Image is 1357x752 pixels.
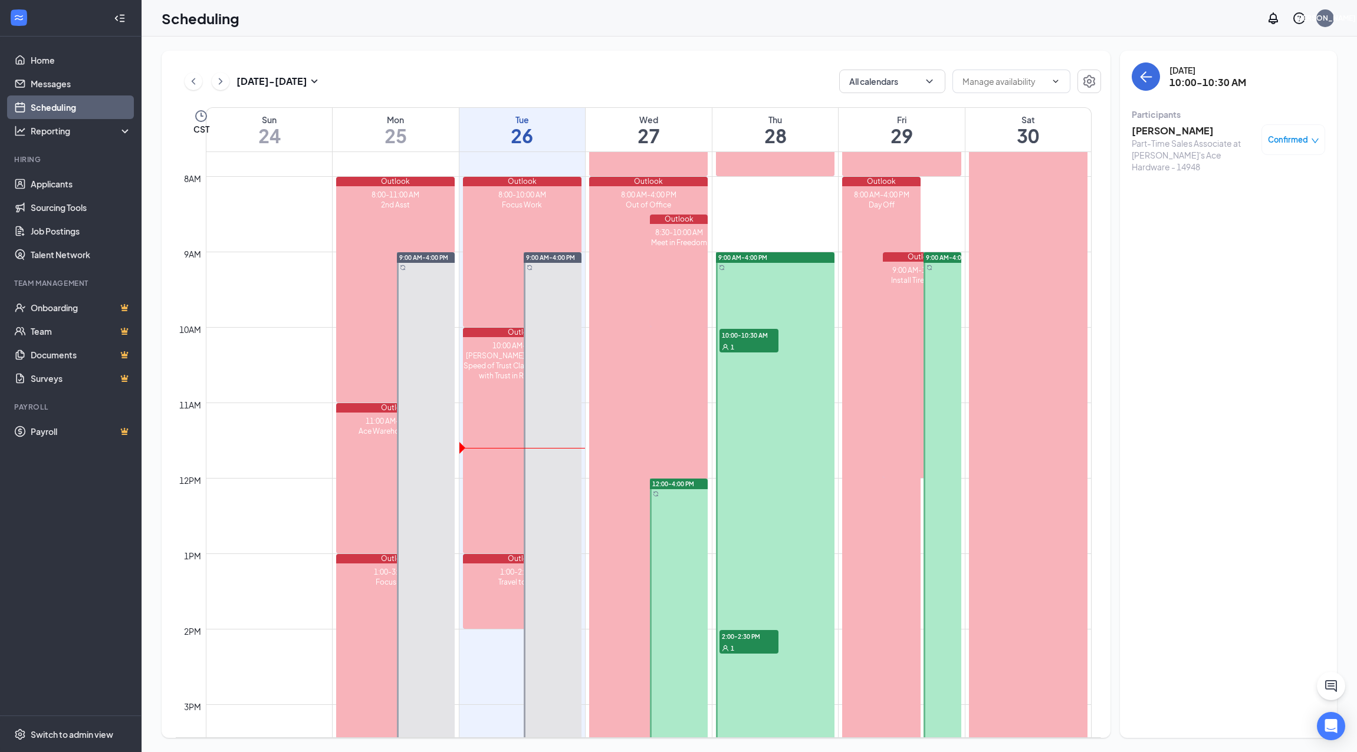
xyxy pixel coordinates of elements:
h3: [PERSON_NAME] [1132,124,1256,137]
span: 10:00-10:30 AM [719,329,778,341]
div: Outlook [463,554,581,563]
div: Reporting [31,125,132,137]
div: 10am [177,323,203,336]
div: Travel to Work [463,577,581,587]
div: Outlook [842,177,921,186]
div: Day Off [842,200,921,210]
svg: WorkstreamLogo [13,12,25,24]
div: Sat [965,114,1091,126]
a: Job Postings [31,219,132,243]
span: 9:00 AM-4:00 PM [926,253,975,262]
a: August 26, 2025 [459,108,586,151]
a: August 30, 2025 [965,108,1091,151]
div: 2nd Asst [336,200,455,210]
a: Scheduling [31,95,132,119]
div: Wed [586,114,712,126]
svg: Sync [719,265,725,271]
button: ChevronRight [212,72,229,90]
svg: ChevronLeft [188,74,199,88]
div: [PERSON_NAME] - Leading at the Speed of Trust Class 2 of 2: Leading with Trust in Relationships [463,351,581,381]
svg: Sync [527,265,533,271]
svg: ChatActive [1324,679,1338,693]
span: 1 [731,644,734,652]
div: Outlook [589,177,708,186]
span: 12:00-4:00 PM [652,480,694,488]
div: Mon [333,114,459,126]
span: 9:00 AM-4:00 PM [718,253,767,262]
a: Home [31,48,132,72]
svg: ChevronRight [215,74,226,88]
div: Fri [839,114,965,126]
h1: 26 [459,126,586,146]
div: 9am [182,248,203,260]
button: back-button [1132,62,1160,91]
div: Meet in Freedom [650,238,708,248]
input: Manage availability [962,75,1046,88]
svg: Collapse [114,12,126,24]
div: 1pm [182,549,203,562]
div: Outlook [883,252,961,262]
span: Confirmed [1268,134,1308,146]
span: 1 [731,343,734,351]
div: Participants [1132,108,1325,120]
span: 9:00 AM-4:00 PM [399,253,448,262]
div: Sun [206,114,332,126]
div: Open Intercom Messenger [1317,712,1345,740]
a: Talent Network [31,243,132,266]
div: 2pm [182,625,203,638]
svg: Notifications [1266,11,1280,25]
div: 8:00 AM-4:00 PM [842,190,921,200]
div: 9:00 AM-12:00 PM [883,265,961,275]
div: Hiring [14,154,129,164]
svg: Sync [400,265,406,271]
a: August 24, 2025 [206,108,332,151]
a: DocumentsCrown [31,343,132,367]
div: 12pm [177,474,203,487]
a: August 25, 2025 [333,108,459,151]
div: 10:00 AM-1:00 PM [463,341,581,351]
a: PayrollCrown [31,420,132,443]
div: Part-Time Sales Associate at [PERSON_NAME]'s Ace Hardware - 14948 [1132,137,1256,173]
svg: Settings [1082,74,1096,88]
span: 9:00 AM-4:00 PM [526,253,575,262]
span: CST [193,123,209,135]
div: Outlook [336,403,455,413]
div: 8:00 AM-4:00 PM [589,190,708,200]
svg: SmallChevronDown [307,74,321,88]
div: 8am [182,172,203,185]
h3: 10:00-10:30 AM [1169,76,1246,89]
svg: Sync [653,491,659,497]
div: 1:00-3:30 PM [336,567,455,577]
a: Applicants [31,172,132,196]
svg: User [722,645,729,652]
div: 8:30-10:00 AM [650,227,708,238]
a: August 28, 2025 [712,108,839,151]
div: Focus Work [336,577,455,587]
h1: 24 [206,126,332,146]
div: Tue [459,114,586,126]
div: 8:00-11:00 AM [336,190,455,200]
button: ChevronLeft [185,72,202,90]
svg: Clock [194,109,208,123]
h1: 27 [586,126,712,146]
div: 11am [177,398,203,411]
div: Out of Office [589,200,708,210]
div: Outlook [336,177,455,186]
div: Outlook [463,177,581,186]
a: SurveysCrown [31,367,132,390]
h1: 25 [333,126,459,146]
h1: 29 [839,126,965,146]
a: August 29, 2025 [839,108,965,151]
h1: 30 [965,126,1091,146]
div: 11:00 AM-1:00 PM [336,416,455,426]
div: Outlook [650,215,708,224]
span: down [1311,137,1319,145]
a: Sourcing Tools [31,196,132,219]
div: Thu [712,114,839,126]
div: 8:00-10:00 AM [463,190,581,200]
svg: Sync [926,265,932,271]
svg: QuestionInfo [1292,11,1306,25]
a: Messages [31,72,132,95]
h1: Scheduling [162,8,239,28]
a: TeamCrown [31,319,132,343]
